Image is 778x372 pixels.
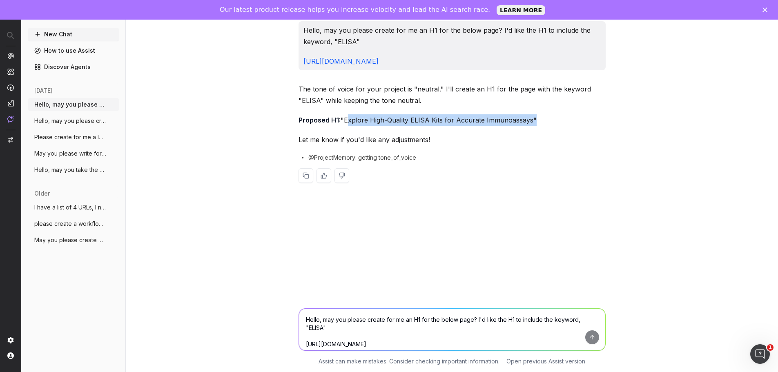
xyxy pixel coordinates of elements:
img: Setting [7,337,14,343]
span: [DATE] [34,87,53,95]
button: New Chat [28,28,119,41]
p: The tone of voice for your project is "neutral." I'll create an H1 for the page with the keyword ... [299,83,606,106]
img: Switch project [8,137,13,143]
button: I have a list of 4 URLs, I need you to p [28,201,119,214]
button: Hello, may you please create for me a ti [28,114,119,127]
span: May you please create me a workflow to p [34,236,106,244]
a: LEARN MORE [497,5,545,15]
p: Hello, may you please create for me an H1 for the below page? I'd like the H1 to include the keyw... [303,25,601,47]
button: Hello, may you please create for me an H [28,98,119,111]
span: older [34,189,50,198]
a: Discover Agents [28,60,119,74]
a: How to use Assist [28,44,119,57]
img: Studio [7,100,14,107]
button: May you please write for me a meta descr [28,147,119,160]
span: Please create for me a longer meta descr [34,133,106,141]
span: Hello, may you please create for me an H [34,100,106,109]
button: please create a workflow to help me iden [28,217,119,230]
span: @ProjectMemory: getting tone_of_voice [308,154,416,162]
span: 1 [767,344,774,351]
img: Intelligence [7,68,14,75]
span: May you please write for me a meta descr [34,149,106,158]
strong: Proposed H1: [299,116,341,124]
img: My account [7,352,14,359]
p: "Explore High-Quality ELISA Kits for Accurate Immunoassays" [299,114,606,126]
iframe: Intercom live chat [750,344,770,364]
div: Our latest product release helps you increase velocity and lead the AI search race. [220,6,490,14]
p: Let me know if you'd like any adjustments! [299,134,606,145]
p: Assist can make mistakes. Consider checking important information. [319,357,499,365]
img: Activation [7,84,14,91]
span: please create a workflow to help me iden [34,220,106,228]
img: Analytics [7,53,14,59]
span: Hello, may you please create for me a ti [34,117,106,125]
a: Open previous Assist version [506,357,585,365]
span: Hello, may you take the below title tag [34,166,106,174]
button: May you please create me a workflow to p [28,234,119,247]
button: Please create for me a longer meta descr [28,131,119,144]
button: Hello, may you take the below title tag [28,163,119,176]
img: Assist [7,116,14,123]
a: [URL][DOMAIN_NAME] [303,57,379,65]
div: Close [762,7,771,12]
span: I have a list of 4 URLs, I need you to p [34,203,106,212]
img: Botify assist logo [286,87,294,95]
